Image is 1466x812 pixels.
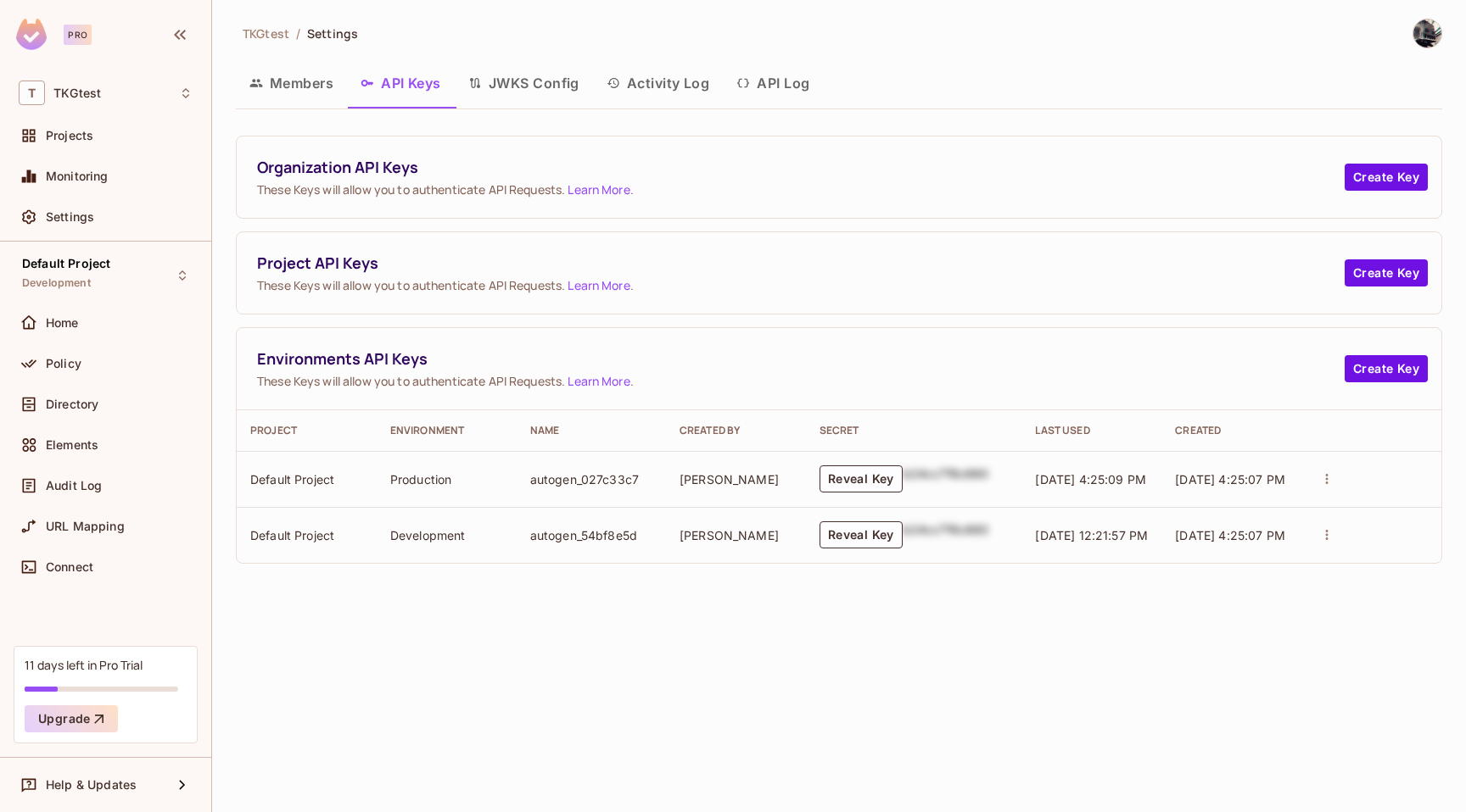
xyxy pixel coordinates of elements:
[16,19,47,50] img: SReyMgAAAABJRU5ErkJggg==
[1345,259,1428,286] button: Create Key
[1345,355,1428,382] button: Create Key
[236,62,347,104] button: Members
[1315,523,1339,547] button: actions
[1175,528,1285,542] span: [DATE] 4:25:07 PM
[723,62,823,104] button: API Log
[243,25,289,42] span: TKGtest
[1175,424,1288,437] div: Created
[46,778,137,792] span: Help & Updates
[680,424,792,437] div: Created By
[1035,528,1148,542] span: [DATE] 12:21:57 PM
[377,451,517,507] td: Production
[257,181,1345,197] span: These Keys will allow you to authenticate API Requests. .
[820,521,903,548] button: Reveal Key
[46,170,109,183] span: Monitoring
[455,62,593,104] button: JWKS Config
[257,373,1345,389] span: These Keys will allow you to authenticate API Requests. .
[1315,467,1339,491] button: actions
[377,507,517,563] td: Development
[530,424,652,437] div: Name
[347,62,455,104] button: API Keys
[1035,472,1146,487] span: [DATE] 4:25:09 PM
[46,438,98,452] span: Elements
[257,348,1345,370] span: Environments API Keys
[390,424,503,437] div: Environment
[46,316,79,330] span: Home
[22,257,110,270] span: Default Project
[257,277,1345,293] span: These Keys will allow you to authenticate API Requests. .
[568,181,629,197] a: Learn More
[46,560,93,574] span: Connect
[296,25,300,42] li: /
[307,25,358,42] span: Settings
[903,521,989,548] div: b24cc7f8c660
[237,507,377,563] td: Default Project
[46,357,81,370] span: Policy
[903,465,989,492] div: b24cc7f8c660
[25,705,118,732] button: Upgrade
[593,62,724,104] button: Activity Log
[250,424,363,437] div: Project
[666,507,806,563] td: [PERSON_NAME]
[1413,19,1441,47] img: Thomas Girard
[64,25,92,45] div: Pro
[46,398,98,411] span: Directory
[820,465,903,492] button: Reveal Key
[568,277,629,293] a: Learn More
[517,507,666,563] td: autogen_54bf8e5d
[237,451,377,507] td: Default Project
[568,373,629,389] a: Learn More
[53,86,101,100] span: Workspace: TKGtest
[1035,424,1148,437] div: Last Used
[46,520,125,533] span: URL Mapping
[46,129,93,142] span: Projects
[1175,472,1285,487] span: [DATE] 4:25:07 PM
[517,451,666,507] td: autogen_027c33c7
[666,451,806,507] td: [PERSON_NAME]
[257,157,1345,178] span: Organization API Keys
[19,81,45,105] span: T
[46,210,94,224] span: Settings
[257,253,1345,274] span: Project API Keys
[25,657,143,673] div: 11 days left in Pro Trial
[22,276,91,290] span: Development
[46,479,102,492] span: Audit Log
[820,424,1009,437] div: Secret
[1345,164,1428,191] button: Create Key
